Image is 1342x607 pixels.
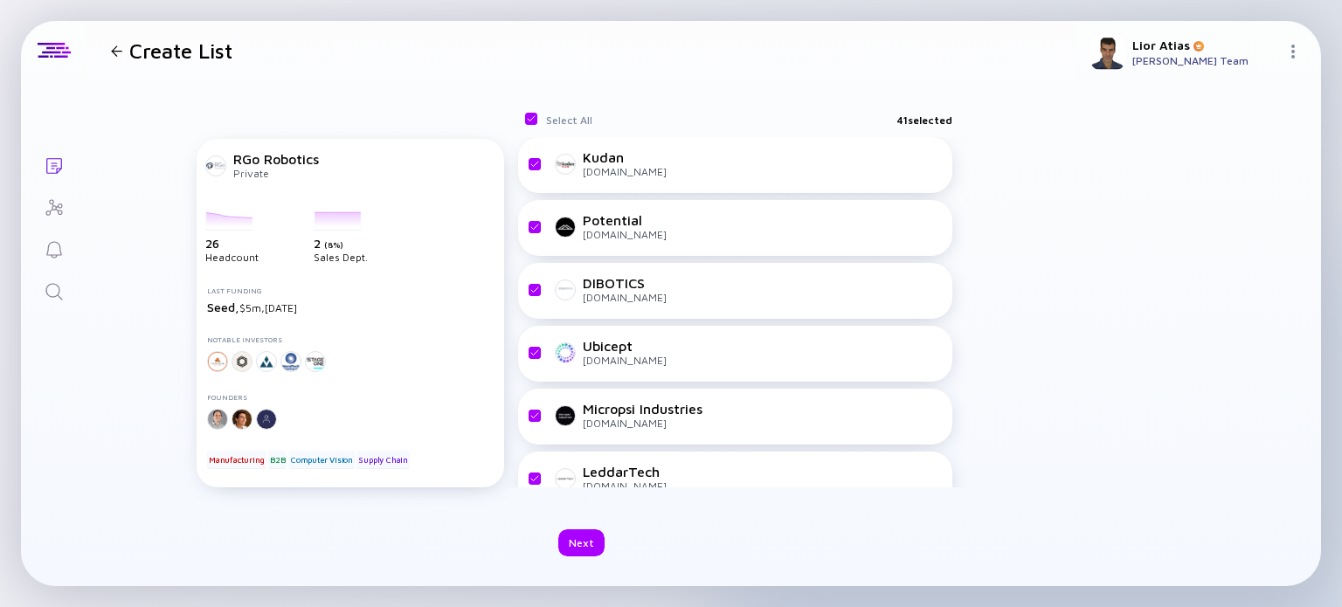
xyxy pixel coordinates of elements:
[896,114,952,127] div: 41 selected
[583,401,702,417] div: Micropsi Industries
[1132,38,1279,52] div: Lior Atias
[583,338,667,354] div: Ubicept
[583,417,702,430] div: [DOMAIN_NAME]
[289,451,355,468] div: Computer Vision
[1090,35,1125,70] img: Lior Profile Picture
[239,301,297,314] span: $5m, [DATE]
[233,167,319,180] div: Private
[207,393,494,402] div: Founders
[1286,45,1300,59] img: Menu
[1132,54,1279,67] div: [PERSON_NAME] Team
[268,451,287,468] div: B2B
[21,227,86,269] a: Reminders
[356,451,410,468] div: Supply Chain
[207,300,239,314] span: Seed,
[583,149,667,165] div: Kudan
[21,269,86,311] a: Search
[583,464,667,479] div: LeddarTech
[583,212,667,228] div: Potential
[207,335,494,344] div: Notable Investors
[129,38,232,63] h1: Create List
[525,113,592,127] div: Select All
[207,286,494,295] div: Last Funding
[583,479,667,493] div: [DOMAIN_NAME]
[583,165,667,178] div: [DOMAIN_NAME]
[21,143,86,185] a: Lists
[583,354,667,367] div: [DOMAIN_NAME]
[583,291,667,304] div: [DOMAIN_NAME]
[233,151,319,167] div: RGo Robotics
[21,185,86,227] a: Investor Map
[583,275,667,291] div: DIBOTICS
[558,529,605,556] button: Next
[207,451,266,468] div: Manufacturing
[583,228,667,241] div: [DOMAIN_NAME]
